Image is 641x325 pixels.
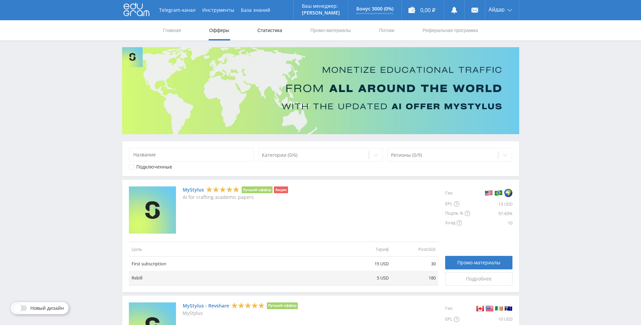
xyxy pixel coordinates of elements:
div: 13 USD [470,199,512,209]
p: Бонус 3000 (0%) [356,6,393,11]
div: 5 Stars [206,186,240,193]
div: Подтв. % [445,209,470,218]
li: Лучший оффер [267,302,298,309]
a: Главная [163,20,182,40]
p: AI for crafting academic papers [183,195,288,200]
img: MyStylus [129,186,176,234]
img: Banner [122,47,519,134]
td: Postclick [391,242,438,256]
div: 5 Stars [231,302,265,309]
input: Название [129,148,254,161]
div: 10 [470,218,512,228]
td: Тариф [344,242,391,256]
span: Подробнее [466,276,492,282]
div: 10 USD [470,315,512,324]
a: Потоки [378,20,395,40]
p: MyStylus [183,311,298,316]
td: Rebill [129,271,344,285]
td: Цель [129,242,344,256]
div: 97.43% [470,209,512,218]
td: 15 USD [344,257,391,271]
td: 30 [391,257,438,271]
td: 5 USD [344,271,391,285]
span: Айдар [489,7,505,12]
p: Ваш менеджер: [302,3,340,9]
td: First subscription [129,257,344,271]
a: MyStylus - Revshare [183,303,229,308]
a: MyStylus [183,187,204,193]
li: Акция [274,186,288,193]
div: EPL [445,315,470,324]
a: Подробнее [445,272,512,286]
span: Новый дизайн [30,305,64,311]
a: Офферы [209,20,230,40]
a: Промо-материалы [445,256,512,269]
p: [PERSON_NAME] [302,10,340,16]
a: Промо-материалы [310,20,351,40]
span: Промо-материалы [457,260,500,265]
div: Гео [445,186,470,199]
div: Подключенные [136,164,172,170]
td: 180 [391,271,438,285]
div: Холд [445,218,470,228]
div: Гео [445,302,470,315]
li: Лучший оффер [242,186,273,193]
a: Реферальная программа [422,20,479,40]
div: EPL [445,199,470,209]
a: Статистика [257,20,283,40]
